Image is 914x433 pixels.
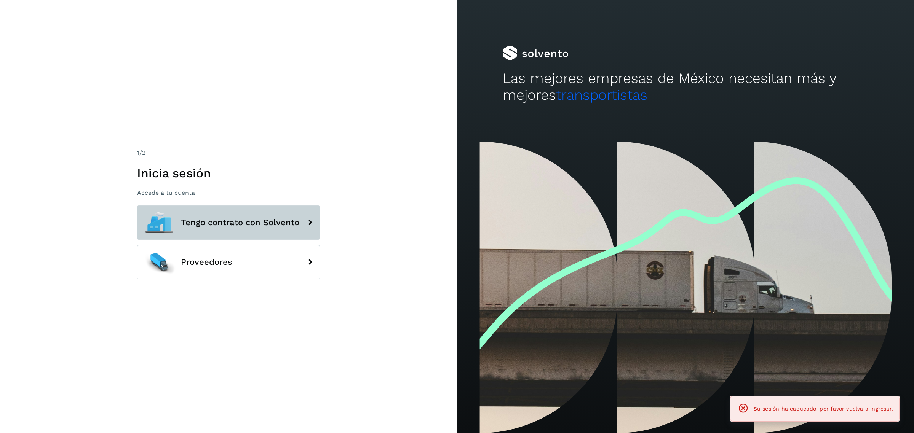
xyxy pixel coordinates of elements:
[137,149,139,156] span: 1
[137,245,320,279] button: Proveedores
[181,258,232,267] span: Proveedores
[503,70,868,104] h2: Las mejores empresas de México necesitan más y mejores
[556,87,647,103] span: transportistas
[137,148,320,158] div: /2
[137,166,320,180] h1: Inicia sesión
[754,406,893,412] span: Su sesión ha caducado, por favor vuelva a ingresar.
[137,205,320,240] button: Tengo contrato con Solvento
[137,189,320,196] p: Accede a tu cuenta
[181,218,299,227] span: Tengo contrato con Solvento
